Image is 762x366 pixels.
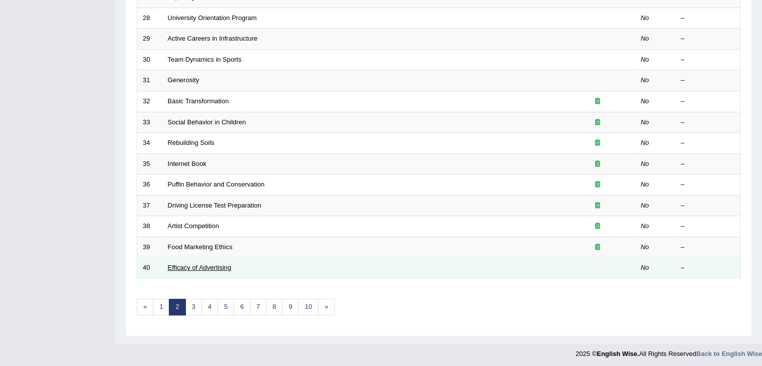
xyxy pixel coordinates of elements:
td: 28 [137,8,162,29]
em: No [641,14,649,22]
em: No [641,97,649,105]
div: – [681,263,735,273]
a: Efficacy of Advertising [168,264,231,271]
div: Exam occurring question [566,180,630,190]
a: University Orientation Program [168,14,257,22]
a: Generosity [168,76,199,84]
a: Basic Transformation [168,97,229,105]
td: 36 [137,174,162,196]
em: No [641,160,649,167]
div: Exam occurring question [566,97,630,106]
td: 34 [137,133,162,154]
a: Food Marketing Ethics [168,243,232,251]
a: 1 [153,299,169,315]
a: 4 [201,299,218,315]
td: 35 [137,153,162,174]
a: Driving License Test Preparation [168,202,262,209]
div: – [681,159,735,169]
td: 38 [137,216,162,237]
div: – [681,76,735,85]
em: No [641,202,649,209]
div: – [681,55,735,65]
em: No [641,180,649,188]
div: – [681,34,735,44]
a: « [137,299,153,315]
td: 33 [137,112,162,133]
em: No [641,243,649,251]
td: 39 [137,237,162,258]
div: – [681,243,735,252]
strong: English Wise. [597,350,639,357]
div: Exam occurring question [566,138,630,148]
a: Artist Competition [168,222,219,230]
a: 2 [169,299,185,315]
a: Social Behavior in Children [168,118,246,126]
a: 5 [217,299,234,315]
em: No [641,76,649,84]
a: Team Dynamics in Sports [168,56,241,63]
td: 30 [137,49,162,70]
a: 8 [266,299,283,315]
td: 40 [137,258,162,279]
div: – [681,180,735,190]
div: – [681,14,735,23]
div: – [681,138,735,148]
div: Exam occurring question [566,201,630,211]
a: Back to English Wise [696,350,762,357]
a: 3 [185,299,202,315]
em: No [641,264,649,271]
em: No [641,118,649,126]
td: 37 [137,195,162,216]
a: 9 [282,299,299,315]
em: No [641,56,649,63]
div: Exam occurring question [566,118,630,127]
div: Exam occurring question [566,159,630,169]
td: 31 [137,70,162,91]
div: – [681,201,735,211]
div: – [681,222,735,231]
a: 7 [250,299,267,315]
div: Exam occurring question [566,243,630,252]
div: Exam occurring question [566,222,630,231]
div: – [681,118,735,127]
td: 29 [137,29,162,50]
a: 6 [233,299,250,315]
a: Rebuilding Soils [168,139,214,146]
td: 32 [137,91,162,112]
a: 10 [298,299,318,315]
em: No [641,35,649,42]
a: Puffin Behavior and Conservation [168,180,265,188]
a: » [318,299,335,315]
a: Internet Book [168,160,206,167]
div: – [681,97,735,106]
a: Active Careers in Infrastructure [168,35,258,42]
em: No [641,222,649,230]
em: No [641,139,649,146]
div: 2025 © All Rights Reserved [576,344,762,358]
